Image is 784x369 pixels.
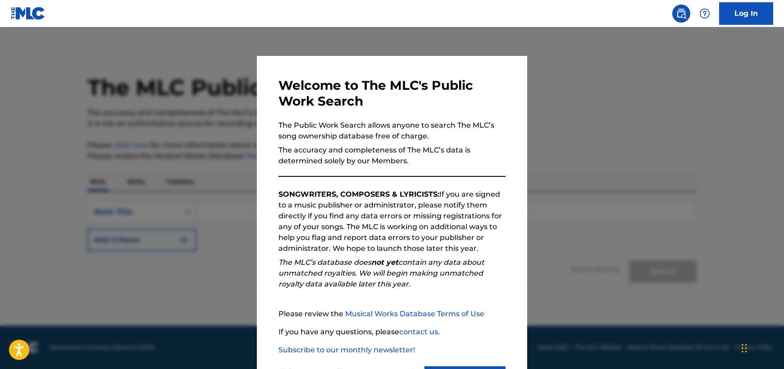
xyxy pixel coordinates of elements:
div: Help [696,5,714,23]
p: The Public Work Search allows anyone to search The MLC’s song ownership database free of charge. [278,120,506,142]
h3: Welcome to The MLC's Public Work Search [278,78,506,109]
a: Log In [719,2,773,25]
a: Public Search [672,5,690,23]
a: contact us [399,327,438,336]
em: The MLC’s database does contain any data about unmatched royalties. We will begin making unmatche... [278,258,484,288]
p: The accuracy and completeness of The MLC’s data is determined solely by our Members. [278,145,506,166]
p: If you are signed to a music publisher or administrator, please notify them directly if you find ... [278,189,506,254]
img: help [699,8,710,19]
div: Drag [742,335,747,362]
a: Subscribe to our monthly newsletter! [278,346,415,354]
img: MLC Logo [11,7,46,20]
strong: not yet [371,258,398,267]
p: If you have any questions, please . [278,327,506,337]
a: Musical Works Database Terms of Use [345,309,484,318]
img: search [676,8,687,19]
strong: SONGWRITERS, COMPOSERS & LYRICISTS: [278,190,439,198]
p: Please review the [278,309,506,319]
iframe: Chat Widget [739,326,784,369]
